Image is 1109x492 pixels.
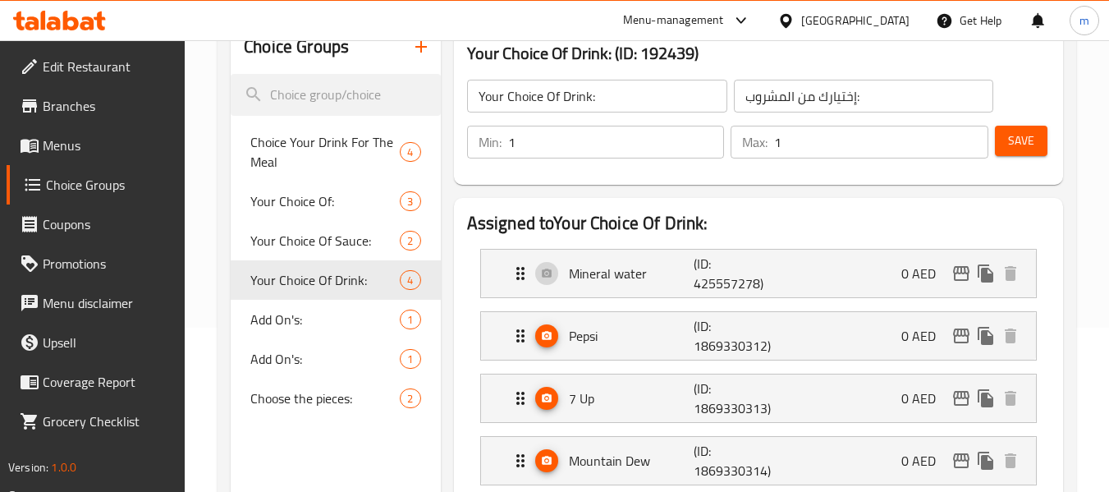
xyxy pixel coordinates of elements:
div: Choices [400,142,420,162]
span: Branches [43,96,172,116]
h2: Choice Groups [244,34,349,59]
input: search [231,74,440,116]
span: 2 [401,391,419,407]
span: Version: [8,457,48,478]
button: Save [995,126,1047,156]
span: Your Choice Of Sauce: [250,231,400,251]
span: 1.0.0 [51,457,76,478]
span: Coverage Report [43,372,172,392]
span: 2 [401,233,419,249]
div: Choices [400,349,420,369]
button: edit [949,386,974,411]
a: Menu disclaimer [7,283,186,323]
p: 0 AED [901,264,949,283]
button: delete [998,448,1023,473]
div: [GEOGRAPHIC_DATA] [801,11,910,30]
h3: Your Choice Of Drink: (ID: 192439) [467,40,1050,67]
p: (ID: 1869330313) [694,379,777,418]
h2: Assigned to Your Choice Of Drink: [467,211,1050,236]
span: Save [1008,131,1034,151]
div: Add On's:1 [231,300,440,339]
span: Coupons [43,214,172,234]
span: Choice Groups [46,175,172,195]
p: 7 Up [569,389,694,408]
div: Choices [400,310,420,329]
button: duplicate [974,261,998,286]
p: Min: [479,132,502,152]
button: delete [998,386,1023,411]
div: Expand [481,250,1036,297]
a: Grocery Checklist [7,402,186,441]
div: Expand [481,437,1036,485]
div: Choices [400,389,420,408]
div: Your Choice Of Drink:4 [231,260,440,300]
span: Edit Restaurant [43,57,172,76]
button: delete [998,261,1023,286]
span: Promotions [43,254,172,274]
div: Expand [481,312,1036,360]
span: Add On's: [250,349,400,369]
div: Menu-management [623,11,724,30]
button: delete [998,324,1023,348]
li: Expand [467,242,1050,305]
div: Choices [400,270,420,290]
span: 4 [401,145,419,160]
p: Max: [742,132,768,152]
div: Add On's:1 [231,339,440,379]
span: 4 [401,273,419,288]
button: edit [949,324,974,348]
span: Menu disclaimer [43,293,172,313]
p: (ID: 425557278) [694,254,777,293]
a: Menus [7,126,186,165]
span: 3 [401,194,419,209]
button: duplicate [974,324,998,348]
span: 1 [401,312,419,328]
div: Choose the pieces:2 [231,379,440,418]
span: Your Choice Of Drink: [250,270,400,290]
p: 0 AED [901,451,949,471]
span: Choose the pieces: [250,389,400,408]
li: Expand [467,367,1050,430]
a: Branches [7,86,186,126]
span: Grocery Checklist [43,412,172,431]
a: Coverage Report [7,362,186,402]
span: m [1079,11,1089,30]
span: Your Choice Of: [250,191,400,211]
p: 0 AED [901,326,949,346]
div: Your Choice Of:3 [231,182,440,221]
p: (ID: 1869330312) [694,316,777,356]
span: Menus [43,136,172,155]
p: Mountain Dew [569,451,694,471]
div: Your Choice Of Sauce:2 [231,221,440,260]
li: Expand [467,430,1050,492]
button: edit [949,448,974,473]
a: Upsell [7,323,186,362]
p: Mineral water [569,264,694,283]
div: Expand [481,375,1036,422]
a: Edit Restaurant [7,47,186,86]
li: Expand [467,305,1050,367]
div: Choice Your Drink For The Meal4 [231,122,440,182]
p: (ID: 1869330314) [694,441,777,481]
a: Promotions [7,244,186,283]
a: Coupons [7,205,186,244]
button: edit [949,261,974,286]
button: duplicate [974,448,998,473]
button: duplicate [974,386,998,411]
span: Upsell [43,333,172,352]
a: Choice Groups [7,165,186,205]
span: Choice Your Drink For The Meal [250,132,400,172]
span: Add On's: [250,310,400,329]
p: Pepsi [569,326,694,346]
span: 1 [401,352,419,367]
p: 0 AED [901,389,949,408]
